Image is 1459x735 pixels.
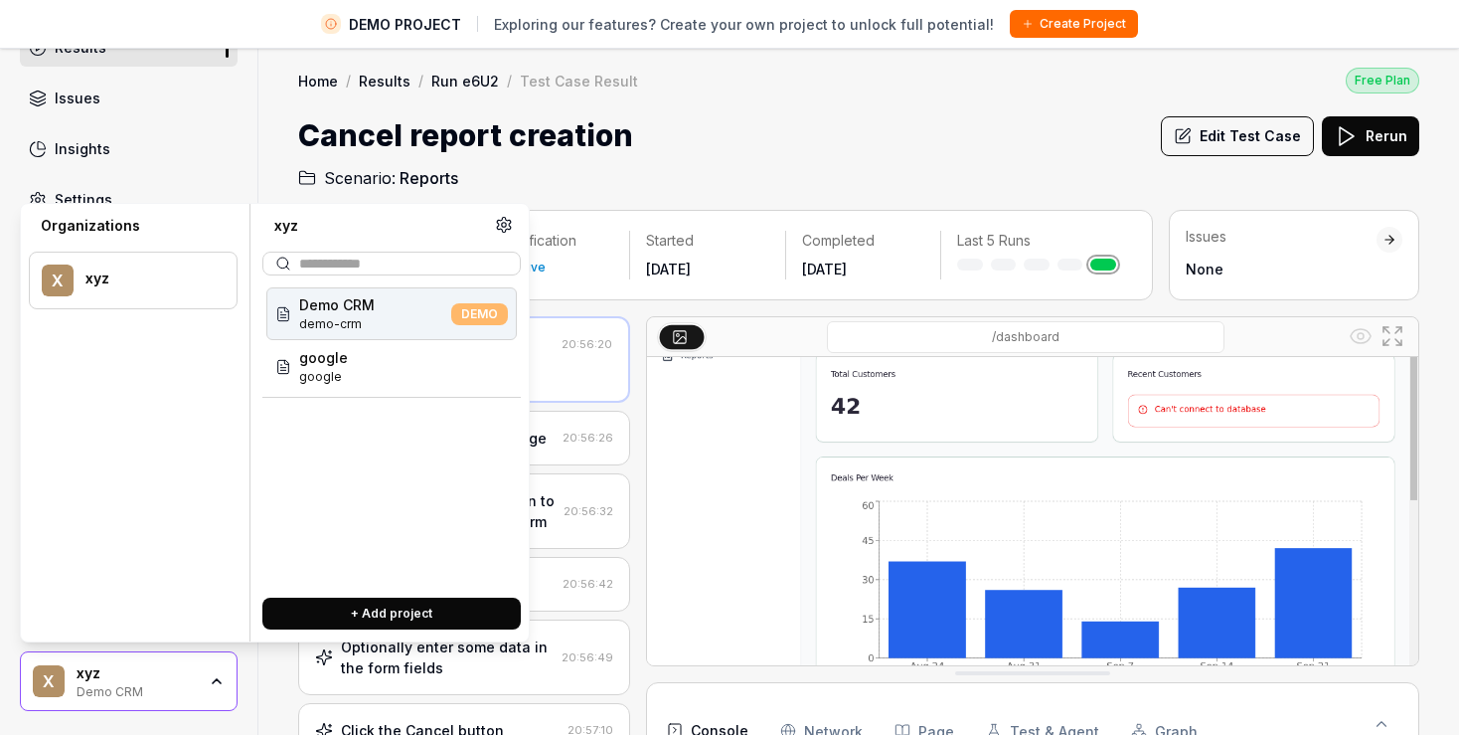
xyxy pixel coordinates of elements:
a: Settings [20,180,238,219]
p: Last 5 Runs [957,231,1116,251]
div: xyz [85,270,211,287]
div: / [507,71,512,91]
time: [DATE] [646,261,691,277]
div: Suggestions [262,283,521,582]
button: Create Project [1010,10,1138,38]
div: xyz [262,216,495,236]
button: Free Plan [1346,67,1419,93]
a: Insights [20,129,238,168]
span: Project ID: Se2C [299,315,375,333]
a: Issues [20,79,238,117]
span: x [33,665,65,697]
div: Insights [55,138,110,159]
span: google [299,347,348,368]
time: 20:56:20 [562,337,612,351]
button: xxyzDemo CRM [20,651,238,711]
p: Completed [802,231,924,251]
div: Issues [55,88,100,108]
span: x [42,265,74,296]
button: Rerun [1322,116,1419,156]
p: Started [646,231,768,251]
a: Run e6U2 [431,71,499,91]
h1: Cancel report creation [298,113,633,158]
time: 20:56:42 [563,577,613,591]
button: Open in full screen [1377,320,1408,352]
div: Organizations [29,216,238,236]
div: None [1186,259,1377,279]
span: Exploring our features? Create your own project to unlock full potential! [494,14,994,35]
div: / [346,71,351,91]
time: 20:56:32 [564,504,613,518]
p: Classification [491,231,613,251]
span: Reports [400,166,458,190]
span: DEMO [451,303,508,325]
time: 20:56:26 [563,431,613,445]
a: Scenario:Reports [298,166,458,190]
time: [DATE] [802,261,847,277]
div: Issues [1186,227,1377,247]
div: / [418,71,423,91]
span: Demo CRM [299,294,375,315]
a: Home [298,71,338,91]
div: Test Case Result [520,71,638,91]
img: Screenshot [647,195,1418,677]
div: Demo CRM [77,682,196,698]
div: Settings [55,189,112,210]
span: Project ID: oth1 [299,368,348,386]
span: DEMO PROJECT [349,14,461,35]
a: Organization settings [495,216,513,240]
button: + Add project [262,598,521,630]
div: Optionally enter some data in the form fields [341,637,554,678]
button: Edit Test Case [1161,116,1314,156]
button: Show all interative elements [1345,320,1377,352]
button: xxyz [29,252,238,309]
time: 20:56:49 [562,650,613,664]
div: xyz [77,664,196,682]
a: Results [359,71,410,91]
div: Free Plan [1346,68,1419,93]
span: Scenario: [320,166,396,190]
